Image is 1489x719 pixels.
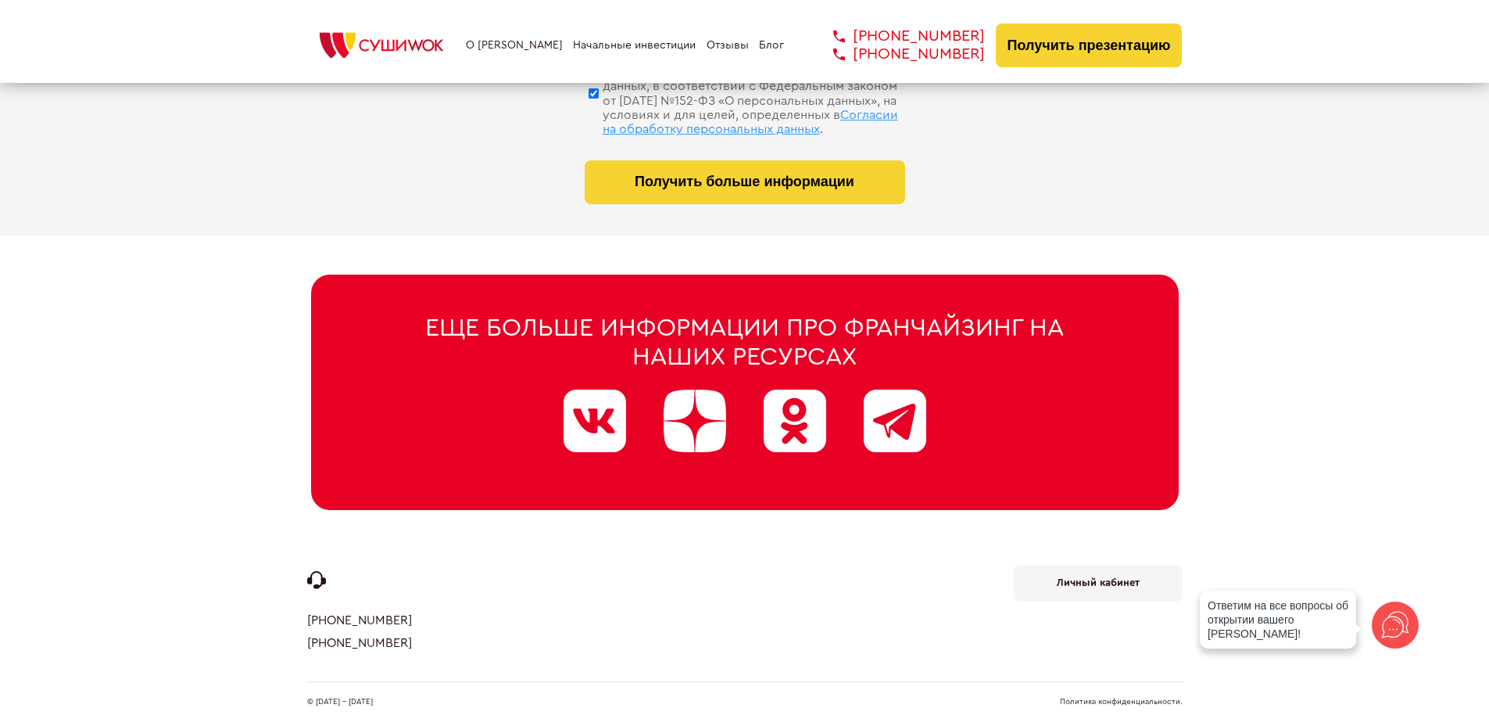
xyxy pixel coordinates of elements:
button: Получить больше информации [585,160,905,204]
button: Получить презентацию [996,23,1183,67]
a: Отзывы [707,39,749,52]
a: [PHONE_NUMBER] [810,45,985,63]
div: Еще больше информации про франчайзинг на наших ресурсах [385,314,1104,372]
span: Согласии на обработку персональных данных [603,109,898,135]
div: Ответим на все вопросы об открытии вашего [PERSON_NAME]! [1200,591,1356,649]
a: Политика конфиденциальности. [1060,698,1183,706]
span: Получить больше информации [635,174,854,190]
a: [PHONE_NUMBER] [810,27,985,45]
div: Нажимая кнопку “Оставить заявку”, я даю свое согласие на обработку моих персональных данных, в со... [603,50,905,136]
span: © [DATE] - [DATE] [307,698,373,707]
b: Личный кабинет [1057,577,1140,588]
a: О [PERSON_NAME] [466,39,563,52]
img: СУШИWOK [307,28,456,63]
a: Начальные инвестиции [573,39,696,52]
a: Личный кабинет [1014,565,1183,602]
a: [PHONE_NUMBER] [307,636,412,650]
a: [PHONE_NUMBER] [307,613,412,627]
a: Блог [759,39,784,52]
